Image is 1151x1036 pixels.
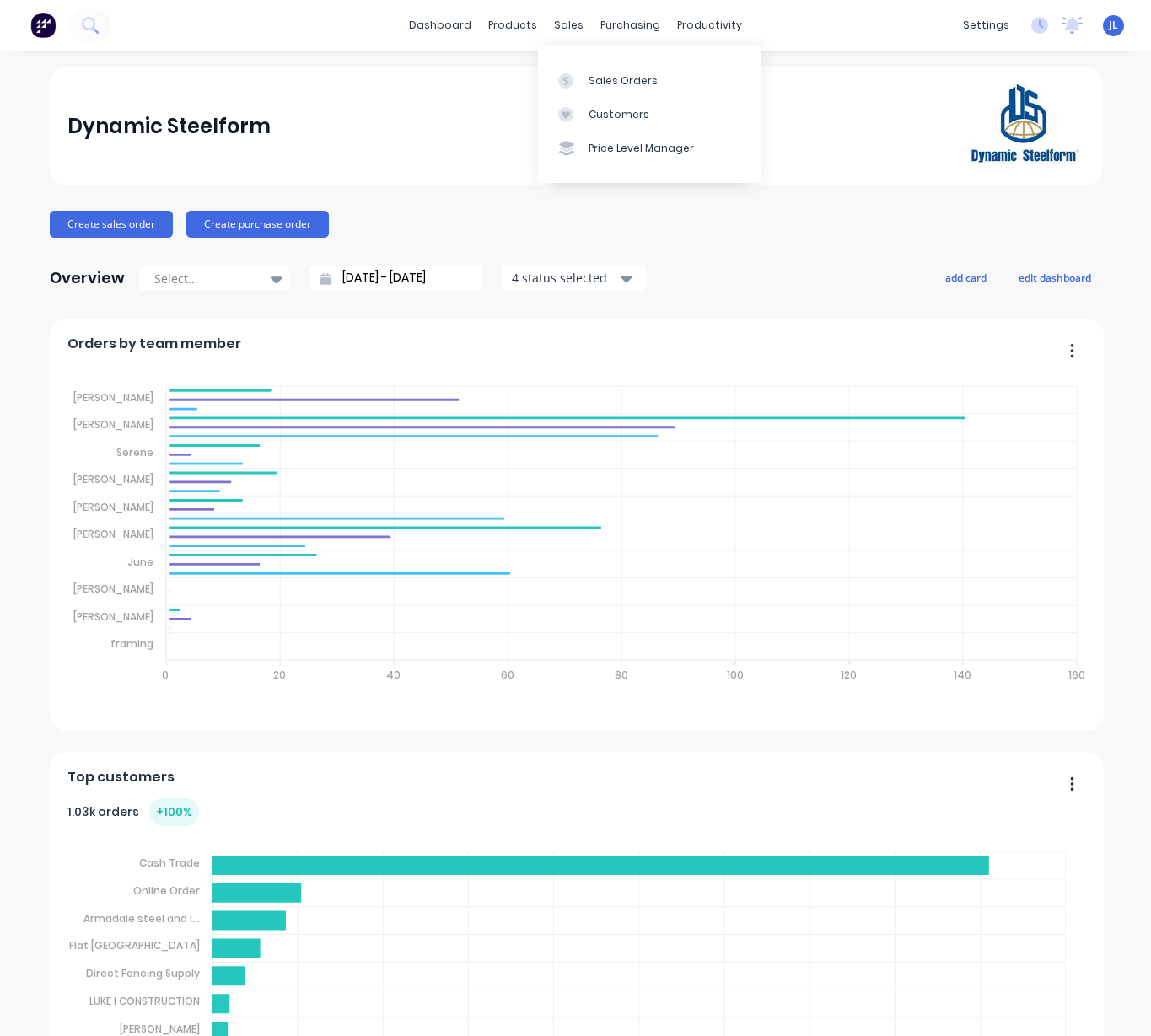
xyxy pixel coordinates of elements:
[1109,18,1118,33] span: JL
[841,668,857,682] tspan: 120
[67,798,199,826] div: 1.03k orders
[139,856,200,870] tspan: Cash Trade
[1008,266,1102,288] button: edit dashboard
[73,527,153,541] tspan: [PERSON_NAME]
[86,966,200,980] tspan: Direct Fencing Supply
[50,211,173,238] button: Create sales order
[589,107,649,122] div: Customers
[546,13,592,38] div: sales
[110,636,153,651] tspan: framing
[669,13,750,38] div: productivity
[28,938,200,953] tspan: Granny Flat [GEOGRAPHIC_DATA]
[50,261,125,295] div: Overview
[73,417,153,432] tspan: [PERSON_NAME]
[480,13,546,38] div: products
[73,390,153,405] tspan: [PERSON_NAME]
[589,73,658,89] div: Sales Orders
[273,668,286,682] tspan: 20
[538,132,761,165] a: Price Level Manager
[73,472,153,486] tspan: [PERSON_NAME]
[67,767,175,787] span: Top customers
[120,1022,200,1036] tspan: [PERSON_NAME]
[503,266,646,291] button: 4 status selected
[186,211,329,238] button: Create purchase order
[538,98,761,132] a: Customers
[538,63,761,97] a: Sales Orders
[589,141,694,156] div: Price Level Manager
[73,609,153,624] tspan: [PERSON_NAME]
[965,67,1084,185] img: Dynamic Steelform
[73,500,153,514] tspan: [PERSON_NAME]
[149,798,199,826] div: + 100 %
[386,668,401,682] tspan: 40
[934,266,998,288] button: add card
[73,582,153,596] tspan: [PERSON_NAME]
[83,910,200,925] tspan: Armadale steel and I...
[89,994,200,1008] tspan: LUKE I CONSTRUCTION
[67,110,271,143] div: Dynamic Steelform
[615,668,628,682] tspan: 80
[955,668,972,682] tspan: 140
[67,334,241,354] span: Orders by team member
[727,668,744,682] tspan: 100
[116,445,153,459] tspan: Serene
[133,883,200,898] tspan: Online Order
[30,13,56,38] img: Factory
[501,668,514,682] tspan: 60
[127,555,153,569] tspan: June
[162,668,169,682] tspan: 0
[401,13,480,38] a: dashboard
[592,13,669,38] div: purchasing
[512,269,618,287] div: 4 status selected
[955,13,1018,38] div: settings
[1068,668,1085,682] tspan: 160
